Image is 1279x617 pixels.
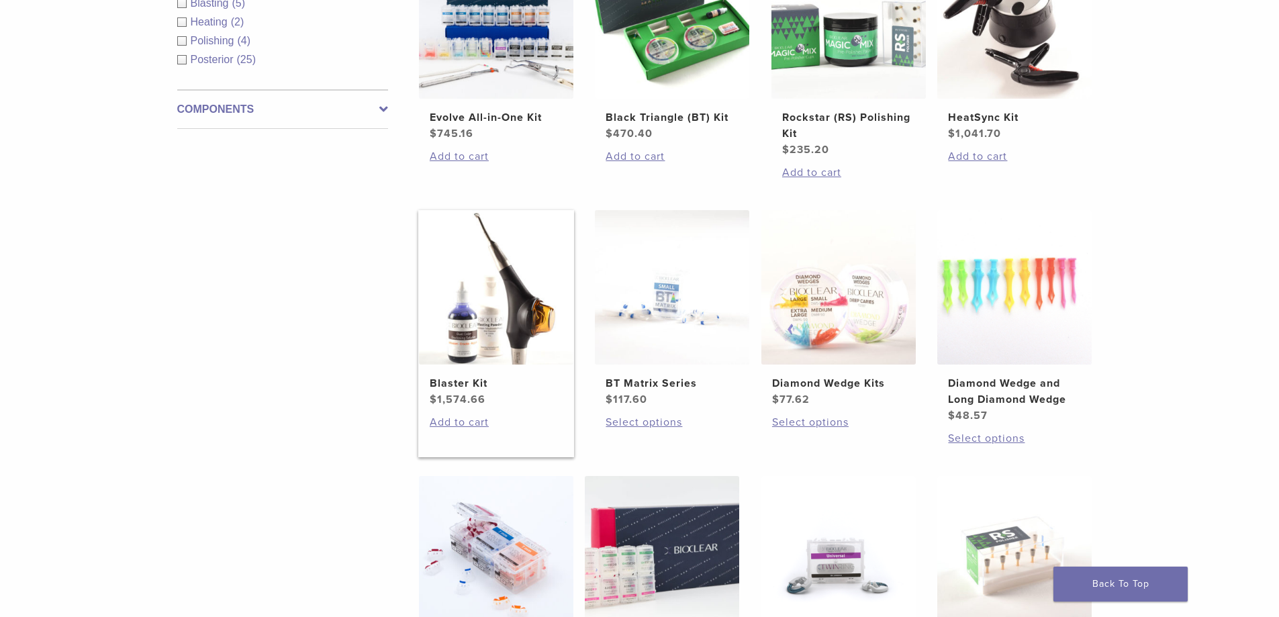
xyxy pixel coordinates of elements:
a: Add to cart: “Evolve All-in-One Kit” [430,148,563,164]
h2: Blaster Kit [430,375,563,391]
bdi: 117.60 [606,393,647,406]
a: Back To Top [1053,567,1188,602]
bdi: 77.62 [772,393,810,406]
bdi: 470.40 [606,127,653,140]
span: $ [782,143,790,156]
span: $ [430,127,437,140]
h2: Diamond Wedge and Long Diamond Wedge [948,375,1081,408]
h2: HeatSync Kit [948,109,1081,126]
img: Blaster Kit [419,210,573,365]
h2: Rockstar (RS) Polishing Kit [782,109,915,142]
span: Polishing [191,35,238,46]
a: Add to cart: “Blaster Kit” [430,414,563,430]
h2: BT Matrix Series [606,375,739,391]
a: Select options for “Diamond Wedge Kits” [772,414,905,430]
span: $ [606,393,613,406]
h2: Black Triangle (BT) Kit [606,109,739,126]
span: $ [606,127,613,140]
span: $ [430,393,437,406]
img: Diamond Wedge Kits [761,210,916,365]
h2: Evolve All-in-One Kit [430,109,563,126]
a: Diamond Wedge and Long Diamond WedgeDiamond Wedge and Long Diamond Wedge $48.57 [937,210,1093,424]
a: Add to cart: “Black Triangle (BT) Kit” [606,148,739,164]
span: (25) [237,54,256,65]
a: BT Matrix SeriesBT Matrix Series $117.60 [594,210,751,408]
img: BT Matrix Series [595,210,749,365]
a: Select options for “BT Matrix Series” [606,414,739,430]
span: $ [948,127,955,140]
a: Diamond Wedge KitsDiamond Wedge Kits $77.62 [761,210,917,408]
bdi: 235.20 [782,143,829,156]
a: Blaster KitBlaster Kit $1,574.66 [418,210,575,408]
span: Posterior [191,54,237,65]
bdi: 1,574.66 [430,393,485,406]
a: Add to cart: “Rockstar (RS) Polishing Kit” [782,164,915,181]
span: (4) [237,35,250,46]
a: Select options for “Diamond Wedge and Long Diamond Wedge” [948,430,1081,446]
span: (2) [231,16,244,28]
img: Diamond Wedge and Long Diamond Wedge [937,210,1092,365]
span: Heating [191,16,231,28]
bdi: 1,041.70 [948,127,1001,140]
h2: Diamond Wedge Kits [772,375,905,391]
span: $ [948,409,955,422]
label: Components [177,101,388,117]
bdi: 745.16 [430,127,473,140]
bdi: 48.57 [948,409,988,422]
span: $ [772,393,779,406]
a: Add to cart: “HeatSync Kit” [948,148,1081,164]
